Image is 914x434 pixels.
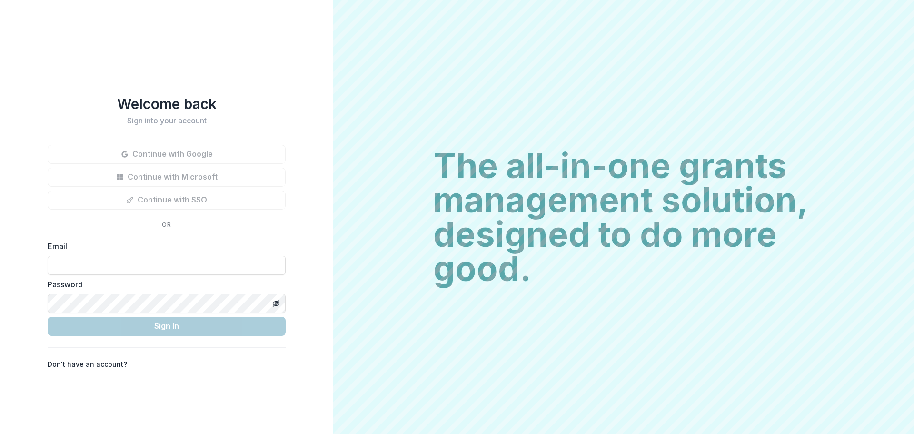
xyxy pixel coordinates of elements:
[48,116,286,125] h2: Sign into your account
[268,296,284,311] button: Toggle password visibility
[48,359,127,369] p: Don't have an account?
[48,95,286,112] h1: Welcome back
[48,279,280,290] label: Password
[48,241,280,252] label: Email
[48,317,286,336] button: Sign In
[48,191,286,210] button: Continue with SSO
[48,168,286,187] button: Continue with Microsoft
[48,145,286,164] button: Continue with Google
